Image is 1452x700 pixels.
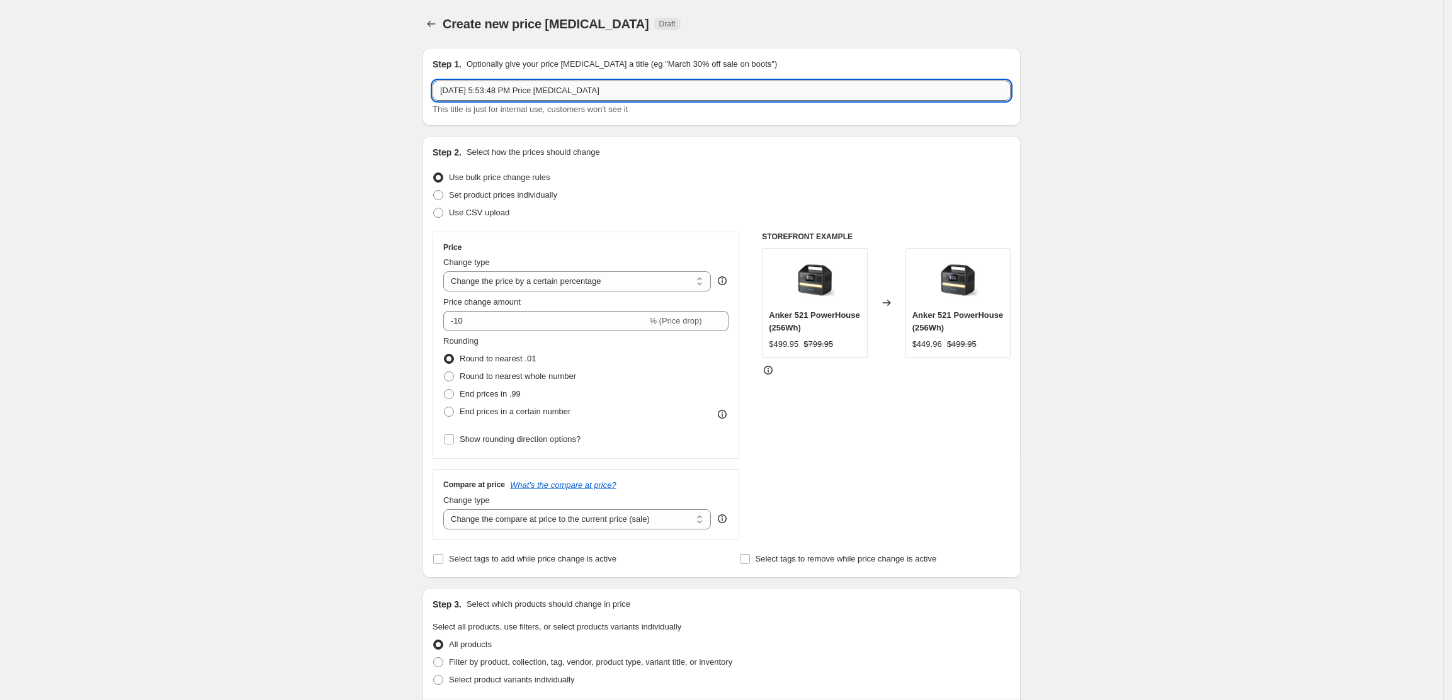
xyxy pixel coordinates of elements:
[449,190,557,200] span: Set product prices individually
[762,232,1011,242] h6: STOREFRONT EXAMPLE
[510,480,616,490] button: What's the compare at price?
[460,434,581,444] span: Show rounding direction options?
[423,15,440,33] button: Price change jobs
[790,255,840,305] img: a1720c11_anker_521_powerhouse__256wh__hero__1800x1800px_80x.jpg
[467,146,600,159] p: Select how the prices should change
[433,598,462,611] h2: Step 3.
[460,407,570,416] span: End prices in a certain number
[443,336,479,346] span: Rounding
[443,242,462,252] h3: Price
[716,512,729,525] div: help
[467,598,630,611] p: Select which products should change in price
[449,675,574,684] span: Select product variants individually
[443,257,490,267] span: Change type
[443,480,505,490] h3: Compare at price
[460,389,521,398] span: End prices in .99
[449,657,732,667] span: Filter by product, collection, tag, vendor, product type, variant title, or inventory
[803,338,833,351] strike: $799.95
[443,495,490,505] span: Change type
[433,81,1011,101] input: 30% off holiday sale
[449,554,616,563] span: Select tags to add while price change is active
[443,297,521,307] span: Price change amount
[649,316,701,325] span: % (Price drop)
[460,354,536,363] span: Round to nearest .01
[659,19,676,29] span: Draft
[769,338,798,351] div: $499.95
[433,104,628,114] span: This title is just for internal use, customers won't see it
[443,311,647,331] input: -15
[947,338,977,351] strike: $499.95
[756,554,937,563] span: Select tags to remove while price change is active
[912,310,1004,332] span: Anker 521 PowerHouse (256Wh)
[460,371,576,381] span: Round to nearest whole number
[433,58,462,71] h2: Step 1.
[443,17,649,31] span: Create new price [MEDICAL_DATA]
[449,172,550,182] span: Use bulk price change rules
[467,58,777,71] p: Optionally give your price [MEDICAL_DATA] a title (eg "March 30% off sale on boots")
[912,338,942,351] div: $449.96
[449,640,492,649] span: All products
[449,208,509,217] span: Use CSV upload
[433,146,462,159] h2: Step 2.
[716,274,729,287] div: help
[769,310,860,332] span: Anker 521 PowerHouse (256Wh)
[433,622,681,631] span: Select all products, use filters, or select products variants individually
[933,255,983,305] img: a1720c11_anker_521_powerhouse__256wh__hero__1800x1800px_80x.jpg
